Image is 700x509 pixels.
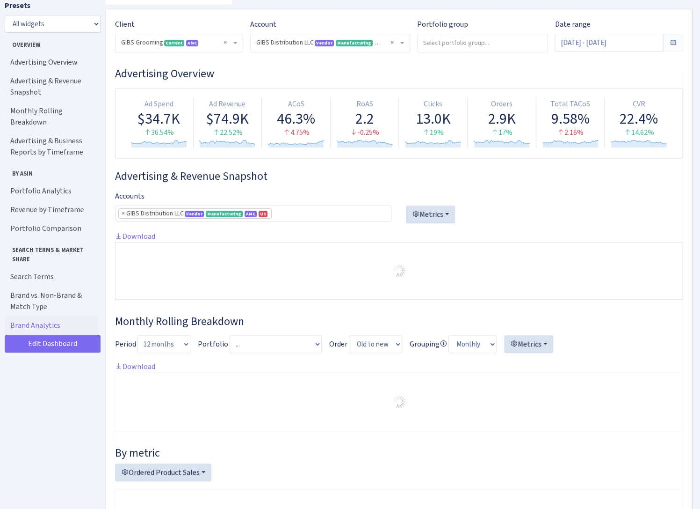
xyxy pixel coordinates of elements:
[115,446,683,460] h4: By metric
[115,361,155,371] a: Download
[315,40,334,46] span: Vendor
[5,165,98,178] span: By ASIN
[198,339,228,350] label: Portfolio
[403,127,463,138] div: 19%
[540,127,601,138] div: 2.16%
[115,67,683,81] h3: Widget #1
[5,200,98,219] a: Revenue by Timeframe
[164,40,184,46] span: Current
[186,40,198,46] span: AMC
[406,206,455,223] button: Metrics
[197,99,258,110] div: Ad Revenue
[5,286,98,316] a: Brand vs. Non-Brand & Match Type
[5,267,98,286] a: Search Terms
[197,110,258,127] div: $74.9K
[121,38,231,47] span: GIBS Grooming <span class="badge badge-success">Current</span><span class="badge badge-primary" d...
[224,38,227,47] span: Remove all items
[410,339,447,350] label: Grouping
[555,19,590,30] label: Date range
[5,72,98,102] a: Advertising & Revenue Snapshot
[251,34,410,52] span: GIBS Distribution LLC <span class="badge badge-primary">Vendor</span><span class="badge badge-suc...
[245,211,257,217] span: AMC
[115,464,211,481] button: Ordered Product Sales
[391,394,406,409] img: Preloader
[5,37,98,49] span: Overview
[471,99,532,110] div: Orders
[608,99,669,110] div: CVR
[334,99,395,110] div: RoAS
[250,19,276,30] label: Account
[5,132,98,162] a: Advertising & Business Reports by Timeframe
[206,211,243,217] span: Manufacturing
[115,170,683,183] h3: Widget #2
[129,127,189,138] div: 36.54%
[197,127,258,138] div: 22.52%
[5,182,98,200] a: Portfolio Analytics
[5,53,98,72] a: Advertising Overview
[5,335,101,353] a: Edit Dashboard
[336,40,373,46] span: Manufacturing
[540,110,601,127] div: 9.58%
[471,127,532,138] div: 17%
[266,99,326,110] div: ACoS
[5,316,98,335] a: Brand Analytics
[334,110,395,127] div: 2.2
[390,38,394,47] span: Remove all items
[115,191,144,202] label: Accounts
[403,99,463,110] div: Clicks
[334,127,395,138] div: -0.25%
[504,335,553,353] button: Metrics
[115,231,155,241] a: Download
[540,99,601,110] div: Total TACoS
[329,339,347,350] label: Order
[471,110,532,127] div: 2.9K
[403,110,463,127] div: 13.0K
[185,211,204,217] span: Vendor
[266,110,326,127] div: 46.3%
[129,110,189,127] div: $34.7K
[115,19,135,30] label: Client
[608,127,669,138] div: 14.62%
[259,211,267,217] span: US
[418,34,548,51] input: Select portfolio group...
[391,263,406,278] img: Preloader
[256,38,398,47] span: GIBS Distribution LLC <span class="badge badge-primary">Vendor</span><span class="badge badge-suc...
[122,209,125,218] span: ×
[266,127,326,138] div: 4.75%
[5,242,98,263] span: Search Terms & Market Share
[118,208,272,219] li: GIBS Distribution LLC <span class="badge badge-primary">Vendor</span><span class="badge badge-suc...
[115,315,683,328] h3: Widget #38
[115,34,243,52] span: GIBS Grooming <span class="badge badge-success">Current</span><span class="badge badge-primary" d...
[129,99,189,110] div: Ad Spend
[608,110,669,127] div: 22.4%
[115,339,136,350] label: Period
[417,19,468,30] label: Portfolio group
[5,219,98,238] a: Portfolio Comparison
[5,102,98,132] a: Monthly Rolling Breakdown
